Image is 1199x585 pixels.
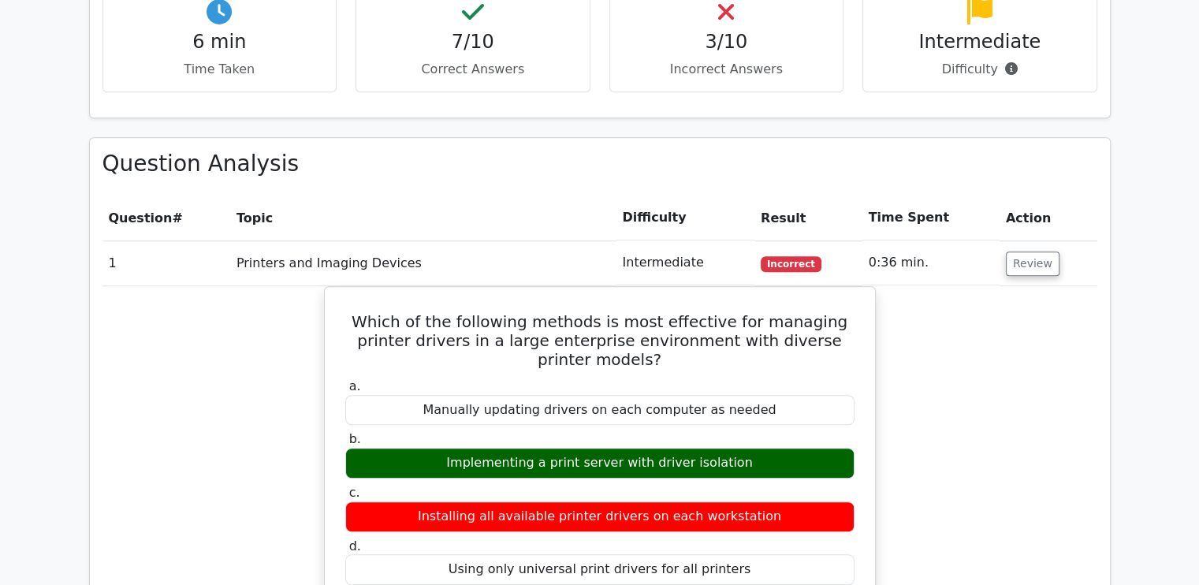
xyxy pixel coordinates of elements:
[616,240,754,285] td: Intermediate
[623,60,831,79] p: Incorrect Answers
[344,312,856,369] h5: Which of the following methods is most effective for managing printer drivers in a large enterpri...
[345,554,855,585] div: Using only universal print drivers for all printers
[369,60,577,79] p: Correct Answers
[876,31,1084,54] h4: Intermediate
[761,256,821,272] span: Incorrect
[616,196,754,240] th: Difficulty
[345,448,855,479] div: Implementing a print server with driver isolation
[345,395,855,426] div: Manually updating drivers on each computer as needed
[102,196,230,240] th: #
[862,196,1000,240] th: Time Spent
[1006,252,1059,276] button: Review
[349,538,361,553] span: d.
[1000,196,1097,240] th: Action
[349,431,361,446] span: b.
[230,196,616,240] th: Topic
[230,240,616,285] td: Printers and Imaging Devices
[349,485,360,500] span: c.
[349,378,361,393] span: a.
[116,60,324,79] p: Time Taken
[102,151,1097,177] h3: Question Analysis
[862,240,1000,285] td: 0:36 min.
[116,31,324,54] h4: 6 min
[102,240,230,285] td: 1
[754,196,862,240] th: Result
[345,501,855,532] div: Installing all available printer drivers on each workstation
[623,31,831,54] h4: 3/10
[876,60,1084,79] p: Difficulty
[109,211,173,225] span: Question
[369,31,577,54] h4: 7/10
